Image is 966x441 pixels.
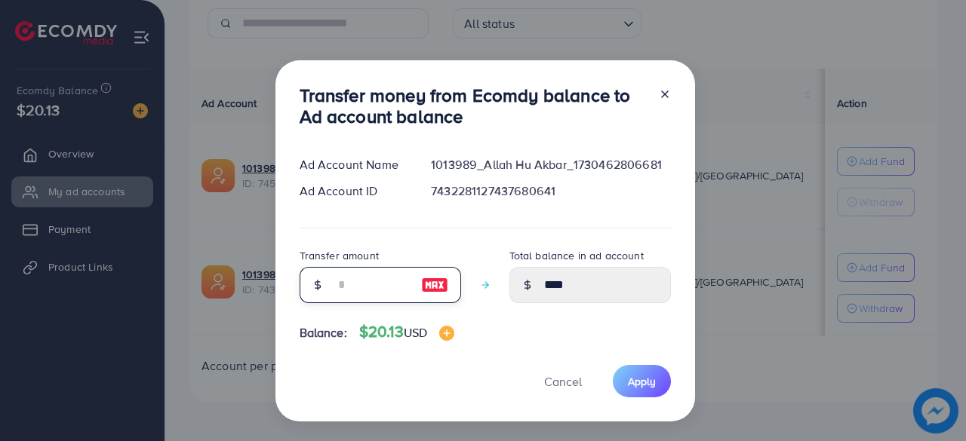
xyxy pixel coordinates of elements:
[613,365,671,397] button: Apply
[300,84,647,128] h3: Transfer money from Ecomdy balance to Ad account balance
[544,373,582,390] span: Cancel
[288,156,420,173] div: Ad Account Name
[300,324,347,341] span: Balance:
[288,182,420,200] div: Ad Account ID
[359,323,454,341] h4: $20.13
[404,324,427,341] span: USD
[419,182,682,200] div: 7432281127437680641
[419,156,682,173] div: 1013989_Allah Hu Akbar_1730462806681
[439,326,454,341] img: image
[628,374,656,389] span: Apply
[421,276,448,294] img: image
[300,248,379,263] label: Transfer amount
[509,248,644,263] label: Total balance in ad account
[525,365,601,397] button: Cancel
